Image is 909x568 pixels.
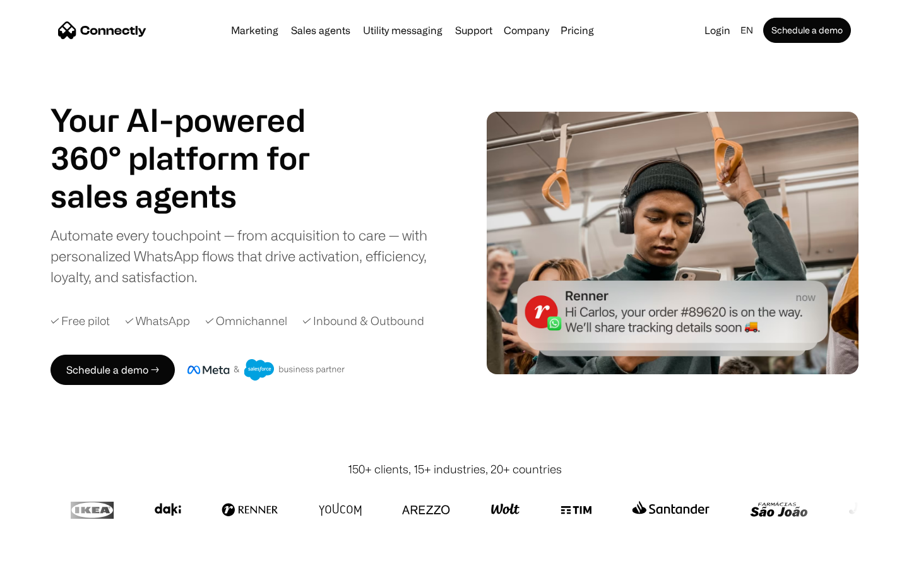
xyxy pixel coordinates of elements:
[348,461,562,478] div: 150+ clients, 15+ industries, 20+ countries
[50,355,175,385] a: Schedule a demo →
[555,25,599,35] a: Pricing
[50,101,341,177] h1: Your AI-powered 360° platform for
[25,546,76,564] ul: Language list
[450,25,497,35] a: Support
[286,25,355,35] a: Sales agents
[205,312,287,329] div: ✓ Omnichannel
[50,312,110,329] div: ✓ Free pilot
[504,21,549,39] div: Company
[50,225,448,287] div: Automate every touchpoint — from acquisition to care — with personalized WhatsApp flows that driv...
[125,312,190,329] div: ✓ WhatsApp
[13,545,76,564] aside: Language selected: English
[50,177,341,215] h1: sales agents
[302,312,424,329] div: ✓ Inbound & Outbound
[699,21,735,39] a: Login
[740,21,753,39] div: en
[187,359,345,381] img: Meta and Salesforce business partner badge.
[358,25,448,35] a: Utility messaging
[226,25,283,35] a: Marketing
[763,18,851,43] a: Schedule a demo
